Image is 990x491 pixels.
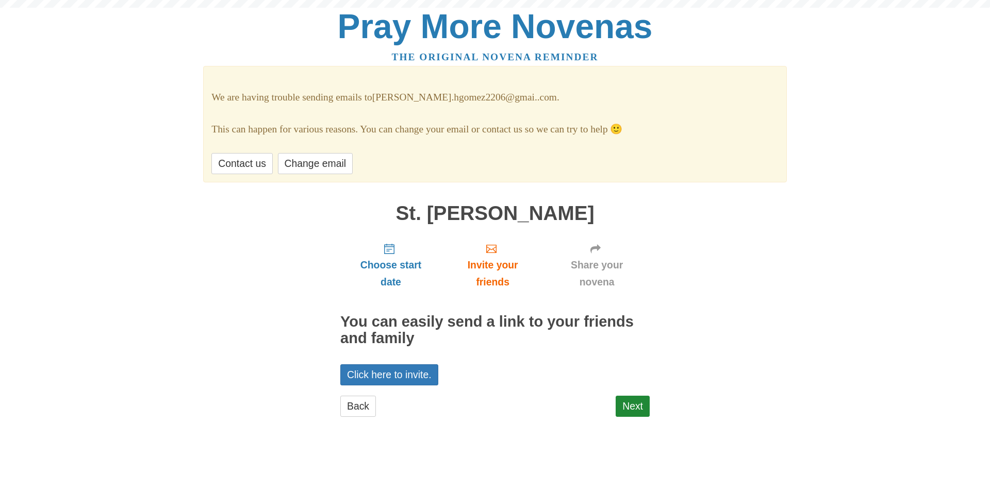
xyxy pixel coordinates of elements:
a: Change email [278,153,353,174]
a: Pray More Novenas [338,7,653,45]
span: Share your novena [554,257,639,291]
span: Invite your friends [452,257,534,291]
a: Share your novena [544,234,650,296]
a: Click here to invite. [340,364,438,385]
h2: You can easily send a link to your friends and family [340,314,650,347]
a: The original novena reminder [392,52,599,62]
p: This can happen for various reasons. You can change your email or contact us so we can try to help 🙂 [211,121,778,138]
a: Next [616,396,650,417]
a: Invite your friends [441,234,544,296]
a: Back [340,396,376,417]
h1: St. [PERSON_NAME] [340,202,650,225]
span: Choose start date [351,257,431,291]
p: We are having trouble sending emails to [PERSON_NAME].hgomez2206@gmai..com . [211,89,778,106]
a: Choose start date [340,234,441,296]
a: Contact us [211,153,273,174]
